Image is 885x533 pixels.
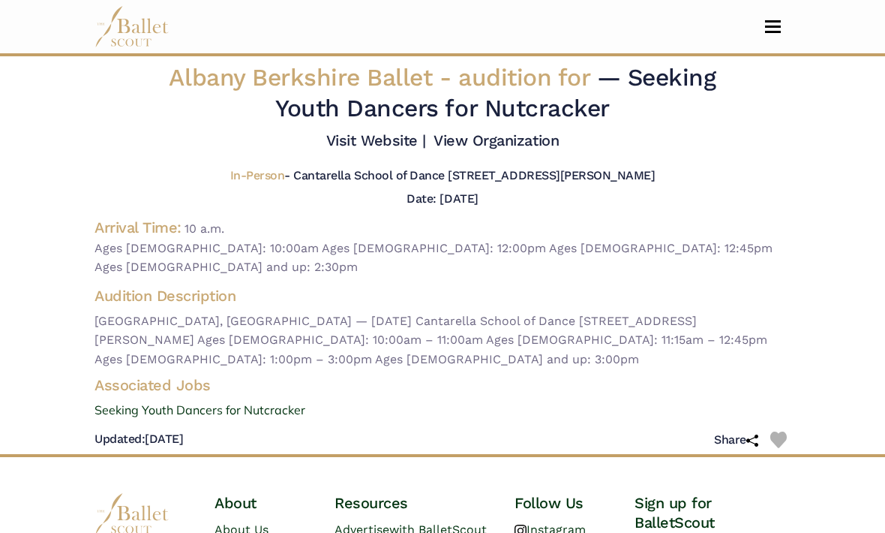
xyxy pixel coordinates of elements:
[458,63,589,92] span: audition for
[634,493,790,532] h4: Sign up for BalletScout
[94,432,183,447] h5: [DATE]
[230,168,655,184] h5: - Cantarella School of Dance [STREET_ADDRESS][PERSON_NAME]
[326,131,426,149] a: Visit Website |
[230,168,285,182] span: In-Person
[184,221,224,236] span: 10 a.m.
[82,401,802,420] a: Seeking Youth Dancers for Nutcracker
[94,312,790,369] span: [GEOGRAPHIC_DATA], [GEOGRAPHIC_DATA] — [DATE] Cantarella School of Dance [STREET_ADDRESS][PERSON_...
[82,375,802,395] h4: Associated Jobs
[94,286,790,306] h4: Audition Description
[94,432,145,446] span: Updated:
[94,218,181,236] h4: Arrival Time:
[755,20,790,34] button: Toggle navigation
[214,493,310,513] h4: About
[334,493,490,513] h4: Resources
[406,191,478,206] h5: Date: [DATE]
[714,432,758,448] h5: Share
[514,493,610,513] h4: Follow Us
[94,239,790,277] span: Ages [DEMOGRAPHIC_DATA]: 10:00am Ages [DEMOGRAPHIC_DATA]: 12:00pm Ages [DEMOGRAPHIC_DATA]: 12:45p...
[433,131,559,149] a: View Organization
[169,63,596,92] span: Albany Berkshire Ballet -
